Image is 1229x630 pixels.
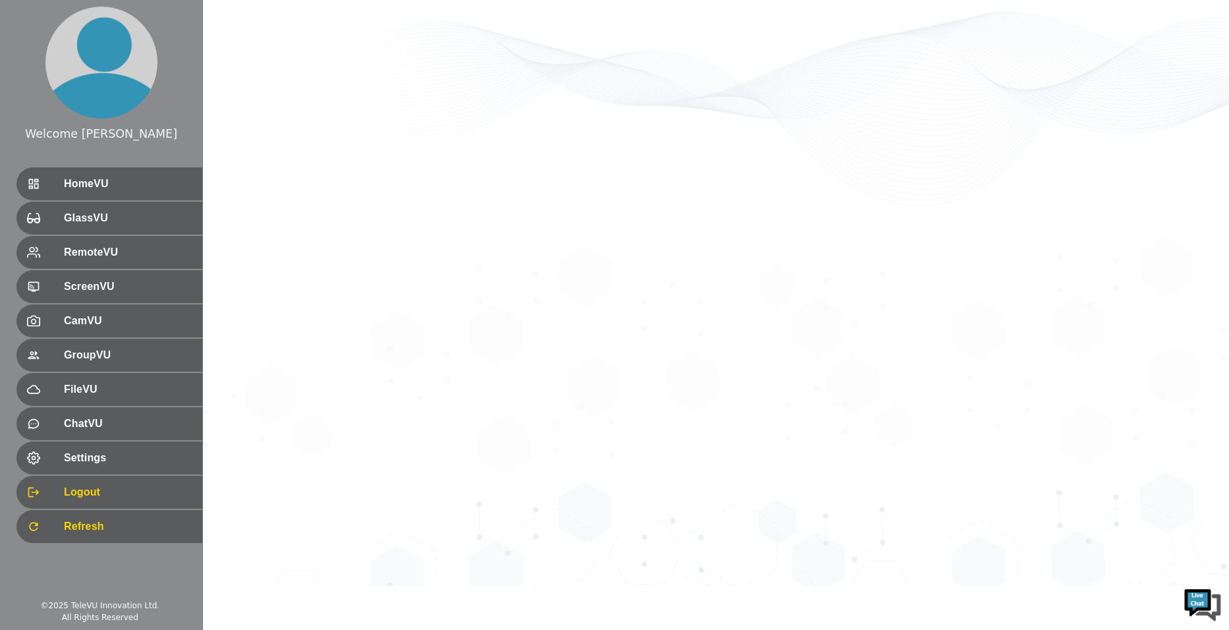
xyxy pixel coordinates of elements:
div: HomeVU [16,167,202,200]
span: GlassVU [64,210,192,226]
span: FileVU [64,382,192,397]
span: ScreenVU [64,279,192,295]
div: Refresh [16,510,202,543]
span: RemoteVU [64,244,192,260]
div: GlassVU [16,202,202,235]
div: Settings [16,442,202,474]
span: Logout [64,484,192,500]
div: RemoteVU [16,236,202,269]
span: Settings [64,450,192,466]
div: © 2025 TeleVU Innovation Ltd. [40,600,159,612]
span: ChatVU [64,416,192,432]
div: CamVU [16,304,202,337]
div: ChatVU [16,407,202,440]
span: HomeVU [64,176,192,192]
span: CamVU [64,313,192,329]
div: Welcome [PERSON_NAME] [25,125,177,142]
div: FileVU [16,373,202,406]
img: Chat Widget [1183,584,1222,623]
div: All Rights Reserved [62,612,138,623]
span: Refresh [64,519,192,534]
div: Logout [16,476,202,509]
span: GroupVU [64,347,192,363]
div: ScreenVU [16,270,202,303]
div: GroupVU [16,339,202,372]
img: profile.png [45,7,157,119]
